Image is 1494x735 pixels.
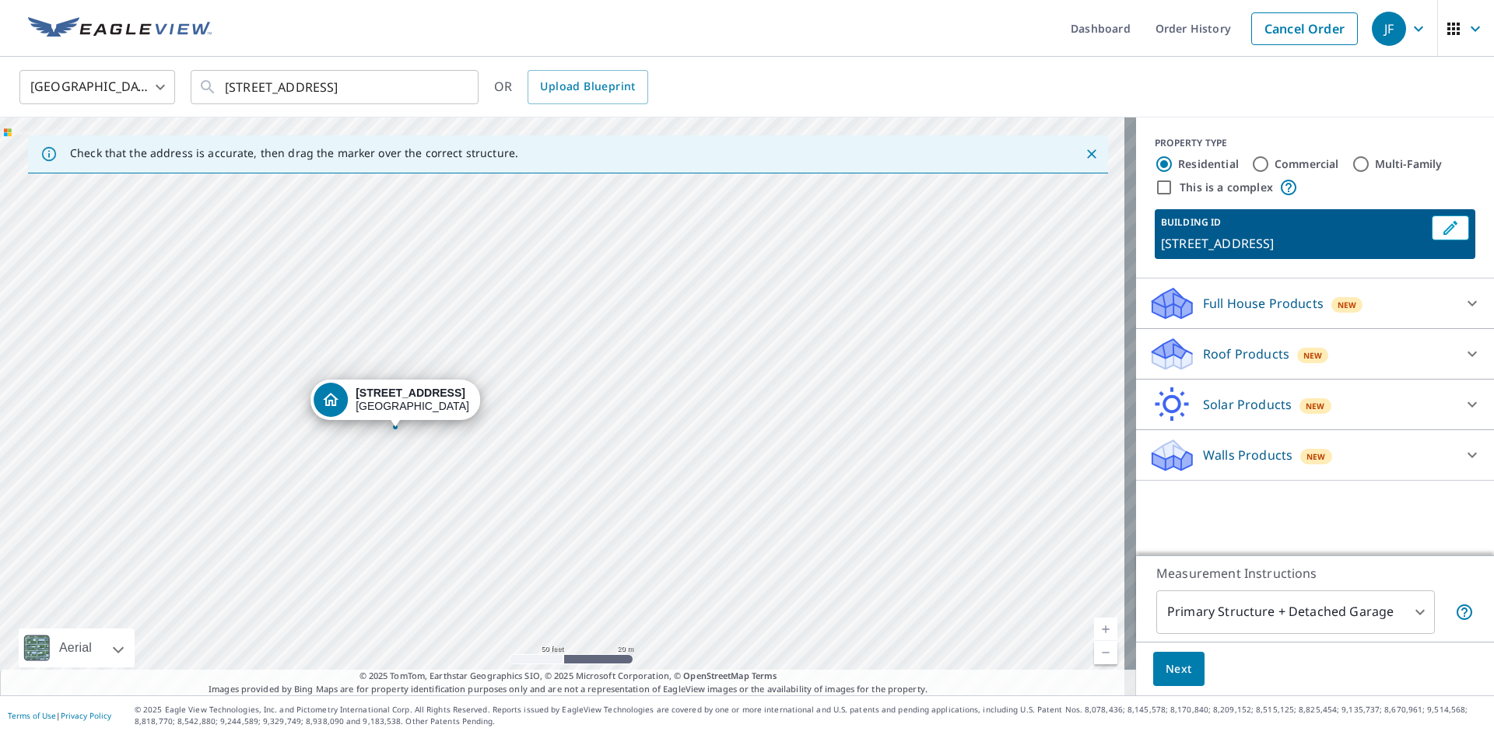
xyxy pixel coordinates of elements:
[356,387,469,413] div: [GEOGRAPHIC_DATA]
[494,70,648,104] div: OR
[1203,345,1289,363] p: Roof Products
[1432,215,1469,240] button: Edit building 1
[1338,299,1357,311] span: New
[1149,285,1482,322] div: Full House ProductsNew
[1156,564,1474,583] p: Measurement Instructions
[1094,618,1117,641] a: Current Level 19, Zoom In
[1149,335,1482,373] div: Roof ProductsNew
[310,380,480,428] div: Dropped pin, building 1, Residential property, 378 Brook Ave North Plainfield, NJ 07062
[1275,156,1339,172] label: Commercial
[528,70,647,104] a: Upload Blueprint
[135,704,1486,727] p: © 2025 Eagle View Technologies, Inc. and Pictometry International Corp. All Rights Reserved. Repo...
[1149,436,1482,474] div: Walls ProductsNew
[1161,215,1221,229] p: BUILDING ID
[54,628,96,667] div: Aerial
[8,710,56,721] a: Terms of Use
[1375,156,1443,172] label: Multi-Family
[225,65,447,109] input: Search by address or latitude-longitude
[1153,652,1205,687] button: Next
[1161,234,1426,253] p: [STREET_ADDRESS]
[1372,12,1406,46] div: JF
[1303,349,1323,362] span: New
[1455,603,1474,621] span: Your report will include the primary structure and a detached garage if one exists.
[1156,590,1435,634] div: Primary Structure + Detached Garage
[19,628,135,667] div: Aerial
[359,670,777,683] span: © 2025 TomTom, Earthstar Geographics SIO, © 2025 Microsoft Corporation, ©
[1155,136,1475,150] div: PROPERTY TYPE
[1178,156,1239,172] label: Residential
[752,670,777,681] a: Terms
[1306,450,1326,463] span: New
[1251,12,1358,45] a: Cancel Order
[8,711,111,720] p: |
[1203,395,1292,414] p: Solar Products
[1306,400,1325,412] span: New
[1203,294,1324,313] p: Full House Products
[28,17,212,40] img: EV Logo
[1166,660,1192,679] span: Next
[1094,641,1117,664] a: Current Level 19, Zoom Out
[540,77,635,96] span: Upload Blueprint
[1082,144,1102,164] button: Close
[356,387,465,399] strong: [STREET_ADDRESS]
[1180,180,1273,195] label: This is a complex
[70,146,518,160] p: Check that the address is accurate, then drag the marker over the correct structure.
[1203,446,1292,464] p: Walls Products
[19,65,175,109] div: [GEOGRAPHIC_DATA]
[1149,386,1482,423] div: Solar ProductsNew
[683,670,749,681] a: OpenStreetMap
[61,710,111,721] a: Privacy Policy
